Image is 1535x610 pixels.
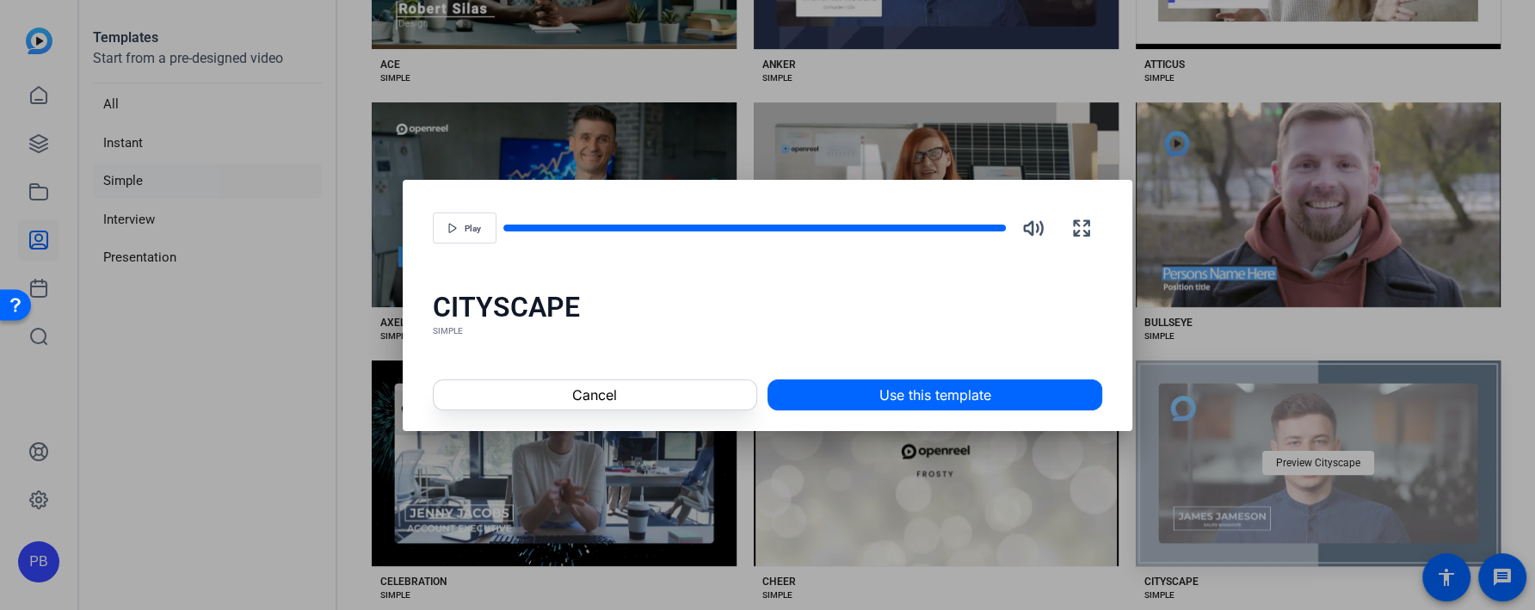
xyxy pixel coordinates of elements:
[767,379,1102,410] button: Use this template
[433,379,757,410] button: Cancel
[433,324,1103,338] div: SIMPLE
[433,290,1103,324] div: CITYSCAPE
[1013,207,1054,249] button: Mute
[1061,207,1102,249] button: Fullscreen
[572,385,617,405] span: Cancel
[433,213,496,243] button: Play
[465,224,481,234] span: Play
[879,385,991,405] span: Use this template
